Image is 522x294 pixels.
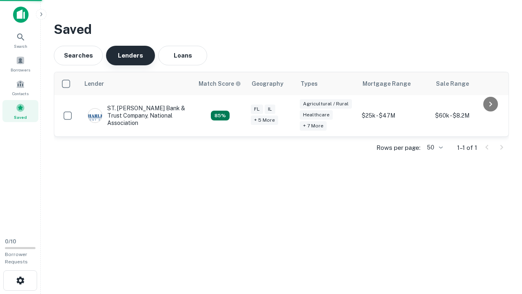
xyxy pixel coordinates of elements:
div: Capitalize uses an advanced AI algorithm to match your search with the best lender. The match sco... [199,79,241,88]
span: Search [14,43,27,49]
div: Capitalize uses an advanced AI algorithm to match your search with the best lender. The match sco... [211,111,230,120]
th: Capitalize uses an advanced AI algorithm to match your search with the best lender. The match sco... [194,72,247,95]
a: Borrowers [2,53,38,75]
span: Borrowers [11,67,30,73]
div: IL [265,105,275,114]
div: Sale Range [436,79,469,89]
div: 50 [424,142,444,154]
div: FL [251,105,263,114]
th: Types [296,72,358,95]
div: Lender [84,79,104,89]
button: Loans [158,46,207,65]
span: Saved [14,114,27,120]
button: Searches [54,46,103,65]
h6: Match Score [199,79,239,88]
p: 1–1 of 1 [457,143,477,153]
div: ST. [PERSON_NAME] Bank & Trust Company, National Association [88,105,186,127]
h3: Saved [54,20,509,39]
div: Mortgage Range [363,79,411,89]
div: Healthcare [300,110,333,120]
a: Saved [2,100,38,122]
th: Mortgage Range [358,72,431,95]
th: Lender [80,72,194,95]
iframe: Chat Widget [481,229,522,268]
img: capitalize-icon.png [13,7,29,23]
td: $25k - $47M [358,95,431,136]
td: $60k - $8.2M [431,95,504,136]
button: Lenders [106,46,155,65]
div: Agricultural / Rural [300,99,352,109]
div: Types [301,79,318,89]
span: Contacts [12,90,29,97]
span: 0 / 10 [5,238,16,245]
th: Geography [247,72,296,95]
div: Geography [252,79,283,89]
a: Contacts [2,76,38,98]
img: picture [88,109,102,122]
p: Rows per page: [376,143,420,153]
th: Sale Range [431,72,504,95]
a: Search [2,29,38,51]
div: + 5 more [251,116,278,125]
div: + 7 more [300,121,327,131]
span: Borrower Requests [5,252,28,265]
